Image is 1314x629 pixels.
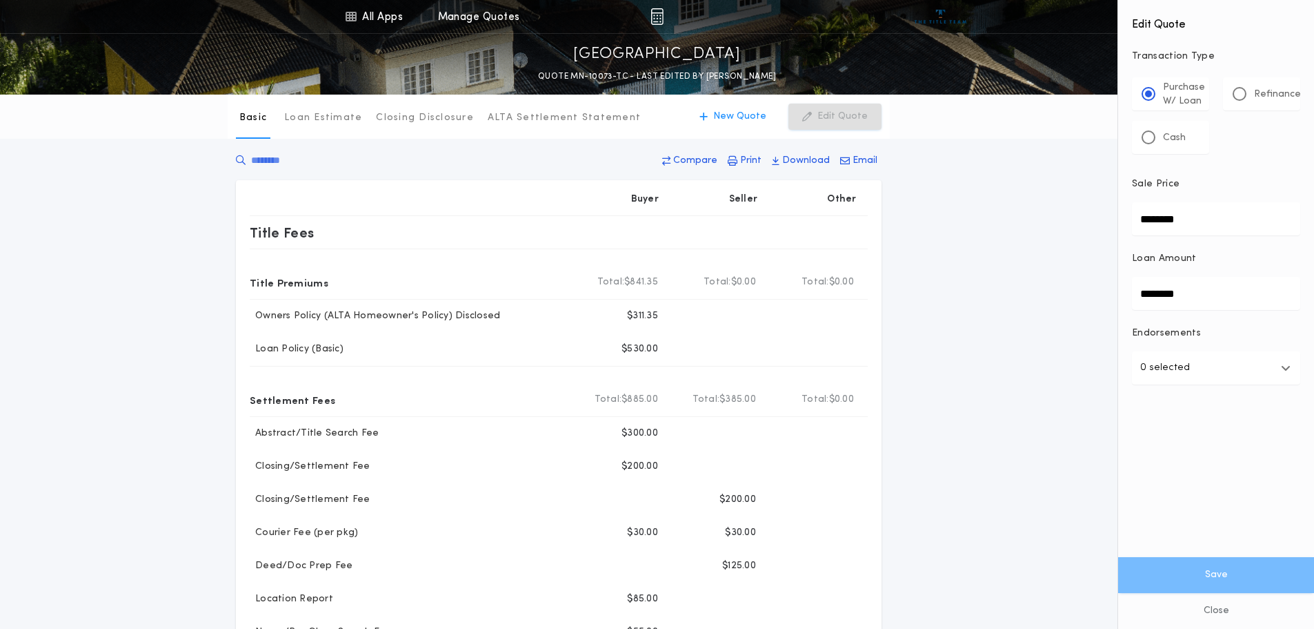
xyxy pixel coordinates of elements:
p: Purchase W/ Loan [1163,81,1205,108]
p: Location Report [250,592,333,606]
img: img [650,8,664,25]
button: Save [1118,557,1314,593]
b: Total: [597,275,625,289]
p: Closing Disclosure [376,111,474,125]
input: Sale Price [1132,202,1300,235]
p: Courier Fee (per pkg) [250,526,358,540]
p: $311.35 [627,309,658,323]
span: $841.35 [624,275,658,289]
p: $200.00 [621,460,658,474]
span: $0.00 [731,275,756,289]
p: $300.00 [621,427,658,441]
button: Print [724,148,766,173]
p: Endorsements [1132,327,1300,340]
p: [GEOGRAPHIC_DATA] [573,43,741,66]
p: Title Premiums [250,271,328,293]
p: Closing/Settlement Fee [250,493,370,507]
span: $385.00 [719,393,756,407]
p: Owners Policy (ALTA Homeowner's Policy) Disclosed [250,309,500,323]
button: Download [768,148,834,173]
img: vs-icon [915,10,966,23]
p: $530.00 [621,342,658,356]
p: Buyer [631,193,659,206]
h4: Edit Quote [1132,8,1300,33]
b: Total: [802,393,829,407]
p: ALTA Settlement Statement [488,111,641,125]
p: Seller [729,193,758,206]
p: Abstract/Title Search Fee [250,427,379,441]
p: New Quote [713,110,766,124]
p: Title Fees [250,222,315,244]
button: Close [1118,593,1314,629]
span: $0.00 [829,393,854,407]
p: Other [828,193,857,206]
b: Total: [704,275,731,289]
p: Loan Policy (Basic) [250,342,344,356]
p: Deed/Doc Prep Fee [250,559,352,573]
p: Settlement Fees [250,389,335,411]
span: $885.00 [621,393,658,407]
p: Closing/Settlement Fee [250,460,370,474]
p: $125.00 [722,559,756,573]
p: Loan Estimate [284,111,362,125]
input: Loan Amount [1132,277,1300,310]
p: Sale Price [1132,177,1179,191]
p: Print [740,154,761,168]
p: Edit Quote [817,110,868,124]
p: Loan Amount [1132,252,1197,266]
p: $30.00 [627,526,658,540]
span: $0.00 [829,275,854,289]
p: Refinance [1254,88,1301,101]
p: Cash [1163,131,1186,145]
p: $85.00 [627,592,658,606]
p: QUOTE MN-10073-TC - LAST EDITED BY [PERSON_NAME] [538,70,776,84]
button: New Quote [686,104,780,130]
button: Compare [658,148,721,173]
button: 0 selected [1132,351,1300,385]
p: Basic [239,111,267,125]
p: Download [782,154,830,168]
b: Total: [693,393,720,407]
p: Email [853,154,877,168]
b: Total: [802,275,829,289]
button: Email [836,148,882,173]
p: $30.00 [725,526,756,540]
b: Total: [595,393,622,407]
p: 0 selected [1140,360,1190,376]
p: Transaction Type [1132,50,1300,64]
p: Compare [673,154,717,168]
button: Edit Quote [788,104,882,130]
p: $200.00 [719,493,756,507]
